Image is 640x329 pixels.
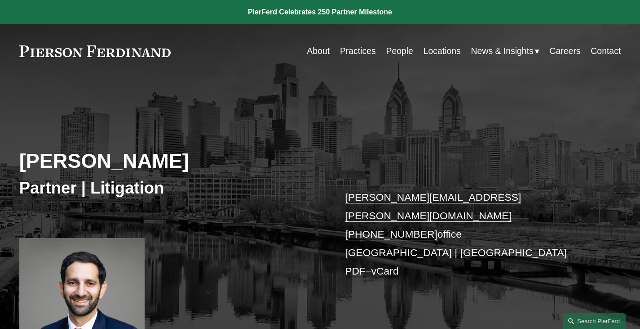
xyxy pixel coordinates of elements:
[19,149,320,174] h2: [PERSON_NAME]
[550,42,581,60] a: Careers
[471,43,534,59] span: News & Insights
[471,42,539,60] a: folder dropdown
[386,42,413,60] a: People
[345,188,596,281] p: office [GEOGRAPHIC_DATA] | [GEOGRAPHIC_DATA] –
[345,228,437,240] a: [PHONE_NUMBER]
[307,42,330,60] a: About
[424,42,461,60] a: Locations
[340,42,376,60] a: Practices
[19,178,320,198] h3: Partner | Litigation
[591,42,621,60] a: Contact
[371,265,399,277] a: vCard
[563,313,626,329] a: Search this site
[345,191,521,221] a: [PERSON_NAME][EMAIL_ADDRESS][PERSON_NAME][DOMAIN_NAME]
[345,265,366,277] a: PDF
